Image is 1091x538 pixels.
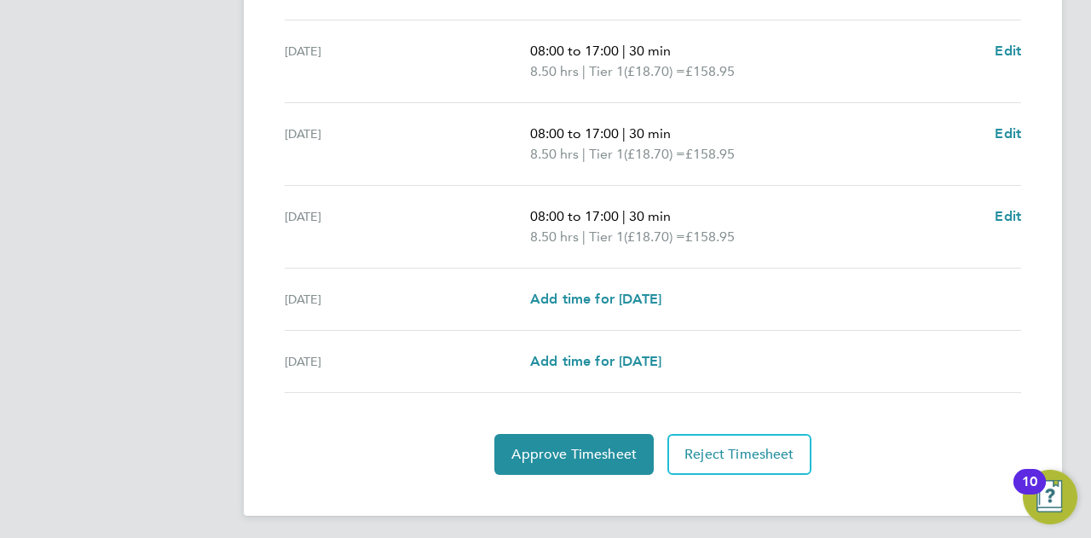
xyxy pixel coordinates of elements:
[995,43,1021,59] span: Edit
[685,146,735,162] span: £158.95
[995,41,1021,61] a: Edit
[494,434,654,475] button: Approve Timesheet
[530,43,619,59] span: 08:00 to 17:00
[530,289,661,309] a: Add time for [DATE]
[685,229,735,245] span: £158.95
[624,229,685,245] span: (£18.70) =
[530,353,661,369] span: Add time for [DATE]
[530,229,579,245] span: 8.50 hrs
[629,125,671,142] span: 30 min
[530,63,579,79] span: 8.50 hrs
[530,291,661,307] span: Add time for [DATE]
[589,227,624,247] span: Tier 1
[285,41,530,82] div: [DATE]
[530,125,619,142] span: 08:00 to 17:00
[589,61,624,82] span: Tier 1
[622,208,626,224] span: |
[285,124,530,165] div: [DATE]
[589,144,624,165] span: Tier 1
[285,351,530,372] div: [DATE]
[684,446,794,463] span: Reject Timesheet
[629,43,671,59] span: 30 min
[530,351,661,372] a: Add time for [DATE]
[511,446,637,463] span: Approve Timesheet
[622,125,626,142] span: |
[582,229,586,245] span: |
[622,43,626,59] span: |
[995,208,1021,224] span: Edit
[995,124,1021,144] a: Edit
[285,289,530,309] div: [DATE]
[995,125,1021,142] span: Edit
[582,146,586,162] span: |
[995,206,1021,227] a: Edit
[530,208,619,224] span: 08:00 to 17:00
[629,208,671,224] span: 30 min
[624,146,685,162] span: (£18.70) =
[667,434,811,475] button: Reject Timesheet
[685,63,735,79] span: £158.95
[1023,470,1077,524] button: Open Resource Center, 10 new notifications
[624,63,685,79] span: (£18.70) =
[582,63,586,79] span: |
[1022,482,1037,504] div: 10
[530,146,579,162] span: 8.50 hrs
[285,206,530,247] div: [DATE]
